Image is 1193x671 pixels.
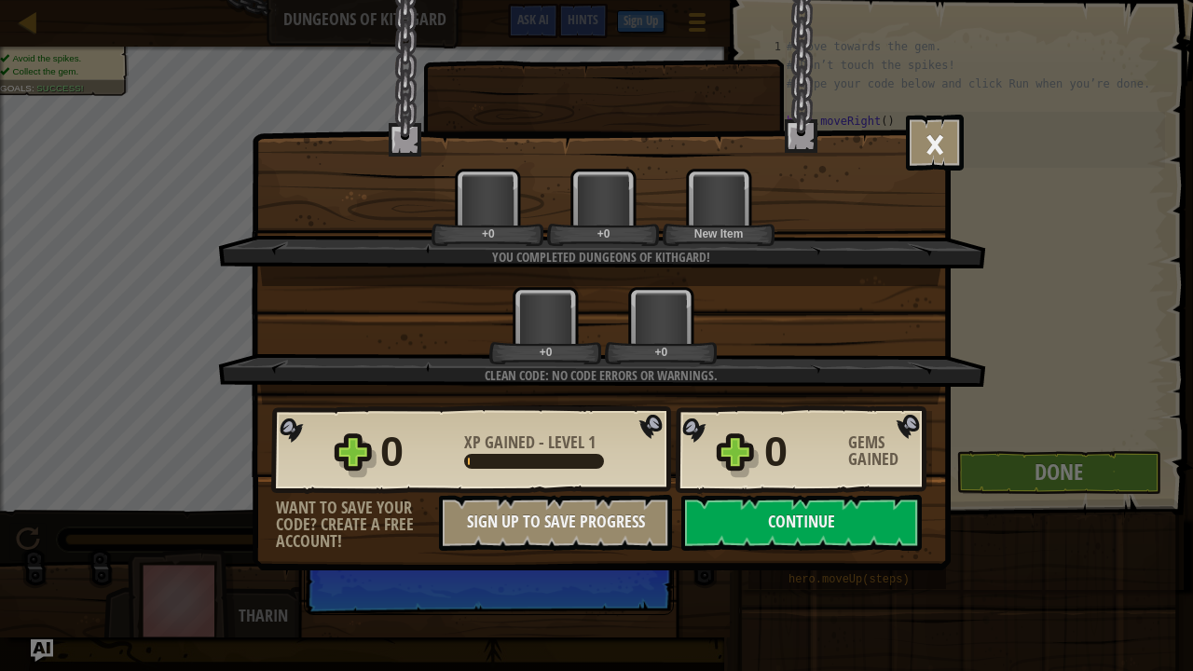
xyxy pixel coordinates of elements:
div: Want to save your code? Create a free account! [276,500,439,550]
div: - [464,434,596,451]
div: 0 [764,422,837,482]
div: +0 [435,226,541,240]
div: Gems Gained [848,434,932,468]
button: × [906,115,964,171]
div: +0 [609,345,714,359]
div: +0 [551,226,656,240]
span: Level [544,431,588,454]
div: 0 [380,422,453,482]
div: New Item [666,226,772,240]
span: XP Gained [464,431,539,454]
div: +0 [493,345,598,359]
div: You completed Dungeons of Kithgard! [307,248,895,267]
div: Clean code: no code errors or warnings. [307,366,895,385]
button: Sign Up to Save Progress [439,495,672,551]
button: Continue [681,495,922,551]
span: 1 [588,431,596,454]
